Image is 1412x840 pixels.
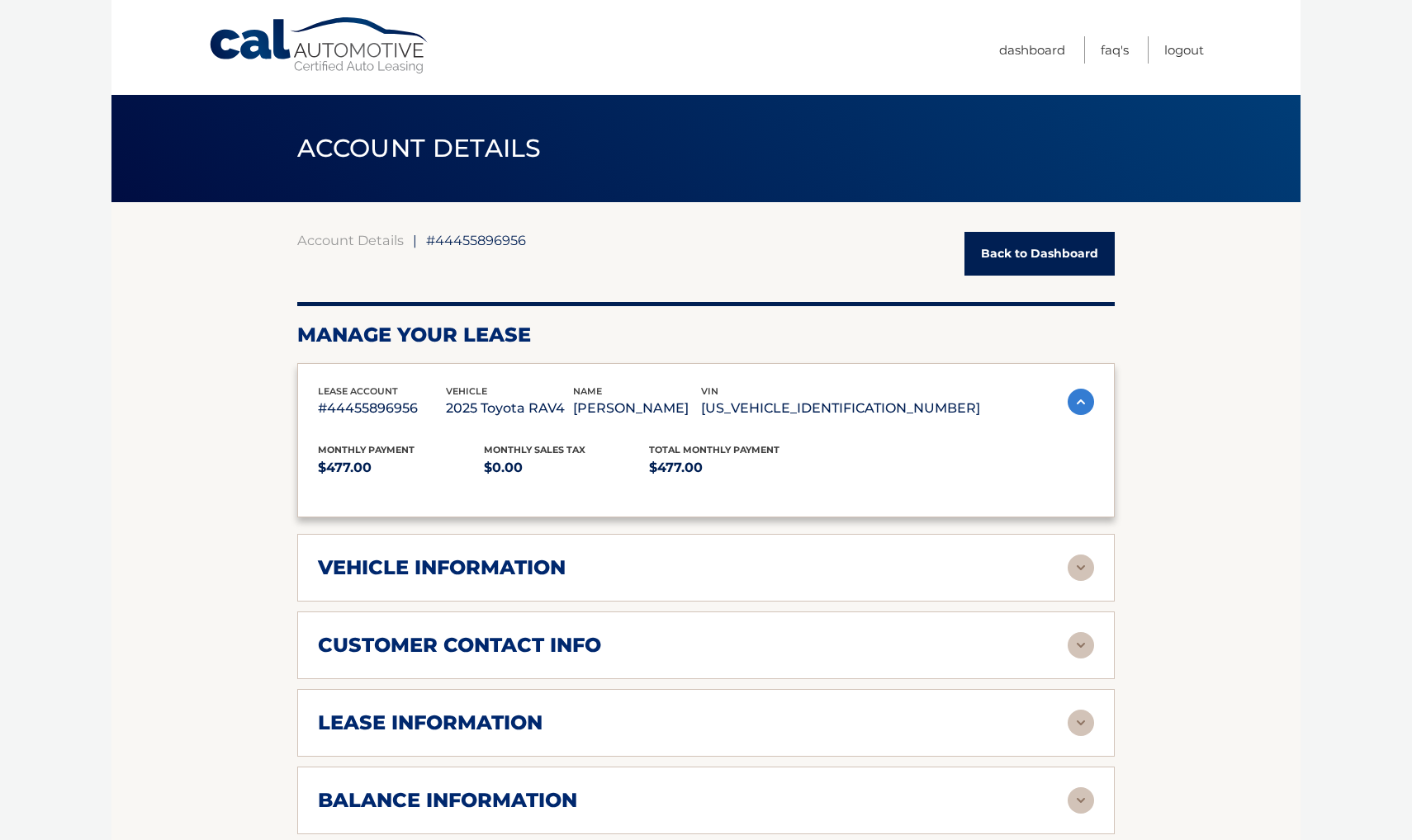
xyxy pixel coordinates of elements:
img: accordion-rest.svg [1068,632,1094,658]
p: #44455896956 [318,397,446,420]
h2: Manage Your Lease [297,323,1115,347]
span: Monthly sales Tax [484,444,585,455]
span: name [573,385,602,397]
span: Monthly Payment [318,444,415,455]
a: Account Details [297,232,404,248]
span: ACCOUNT DETAILS [297,133,542,163]
a: Logout [1164,36,1204,64]
a: Dashboard [999,36,1065,64]
p: 2025 Toyota RAV4 [446,397,574,420]
p: $0.00 [484,456,650,479]
span: vin [701,385,718,397]
h2: customer contact info [318,633,601,658]
img: accordion-rest.svg [1068,787,1094,814]
p: $477.00 [318,456,484,479]
a: Back to Dashboard [964,232,1115,276]
img: accordion-active.svg [1068,389,1094,415]
span: #44455896956 [426,232,526,248]
a: FAQ's [1101,36,1129,64]
p: $477.00 [649,456,815,479]
a: Cal Automotive [208,17,431,75]
span: | [413,232,417,248]
p: [PERSON_NAME] [573,397,701,420]
p: [US_VEHICLE_IDENTIFICATION_NUMBER] [701,397,980,420]
img: accordion-rest.svg [1068,710,1094,736]
span: lease account [318,385,398,397]
span: Total Monthly Payment [649,444,779,455]
h2: lease information [318,710,543,735]
img: accordion-rest.svg [1068,554,1094,581]
span: vehicle [446,385,487,397]
h2: vehicle information [318,555,566,580]
h2: balance information [318,788,577,813]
